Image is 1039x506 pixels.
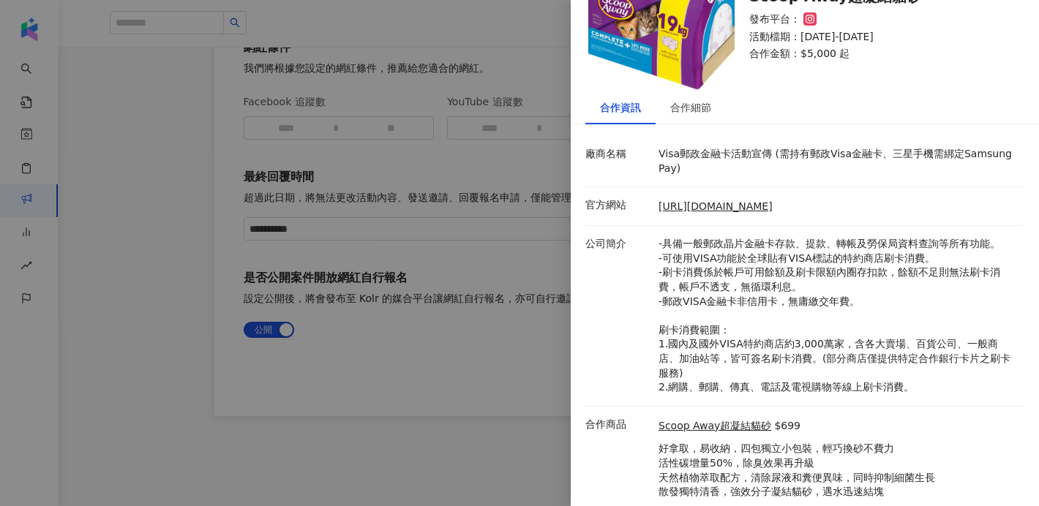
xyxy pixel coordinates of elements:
p: $699 [774,419,800,434]
p: 廠商名稱 [585,147,651,162]
p: 好拿取，易收納，四包獨立小包裝，輕巧換砂不費力​ 活性碳增量50%，除臭效果再升級​ 天然植物萃取配方，清除尿液和糞便異味，同時抑制細菌生長 散發獨特清香，強效分子凝結貓砂，遇水迅速結塊 [659,442,935,499]
div: 合作細節 [670,99,711,116]
p: 活動檔期：[DATE]-[DATE] [749,30,1007,45]
p: 合作商品 [585,418,651,432]
p: 發布平台： [749,12,800,27]
a: Scoop Away超凝結貓砂 [659,419,771,434]
a: [URL][DOMAIN_NAME] [659,200,773,212]
p: 公司簡介 [585,237,651,252]
p: 合作金額： $5,000 起 [749,47,1007,61]
p: -具備一般郵政晶片金融卡存款、提款、轉帳及勞保局資料查詢等所有功能。 -可使用VISA功能於全球貼有VISA標誌的特約商店刷卡消費。 -刷卡消費係於帳戶可用餘額及刷卡限額內圈存扣款，餘額不足則無... [659,237,1017,395]
p: Visa郵政金融卡活動宣傳 (需持有郵政Visa金融卡、三星手機需綁定Samsung Pay) [659,147,1017,175]
div: 合作資訊 [600,99,641,116]
p: 官方網站 [585,198,651,213]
